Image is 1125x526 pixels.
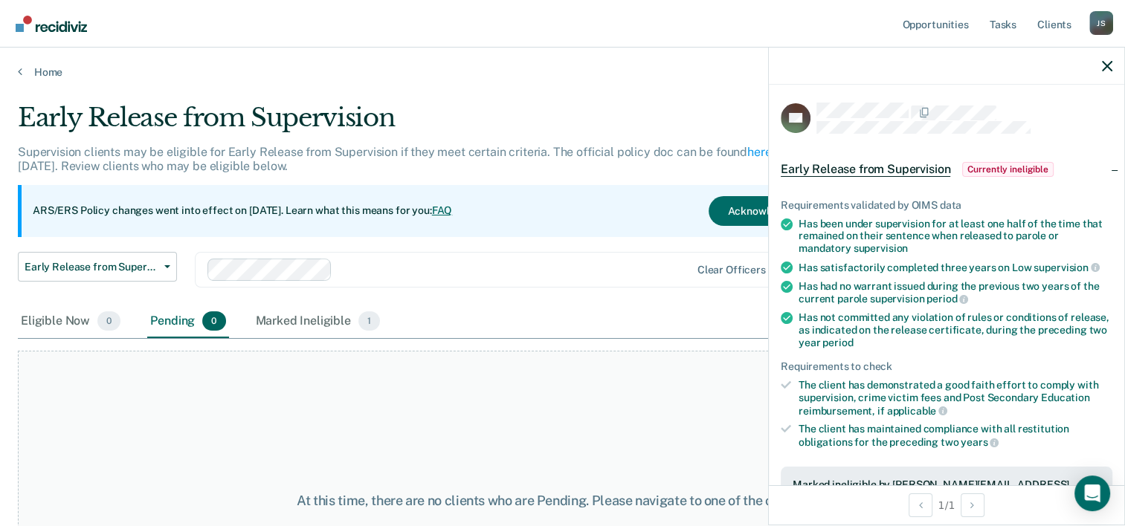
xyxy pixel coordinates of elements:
[961,436,999,448] span: years
[822,337,853,348] span: period
[781,360,1112,373] div: Requirements to check
[909,493,932,517] button: Previous Opportunity
[926,293,968,305] span: period
[18,65,1107,79] a: Home
[18,103,862,145] div: Early Release from Supervision
[33,204,452,218] p: ARS/ERS Policy changes went into effect on [DATE]. Learn what this means for you:
[97,311,120,331] span: 0
[1034,262,1099,273] span: supervision
[747,145,771,159] a: here
[781,199,1112,212] div: Requirements validated by OIMS data
[18,145,819,173] p: Supervision clients may be eligible for Early Release from Supervision if they meet certain crite...
[709,196,850,226] button: Acknowledge & Close
[147,305,228,338] div: Pending
[769,485,1124,525] div: 1 / 1
[1089,11,1113,35] div: J S
[854,242,908,254] span: supervision
[962,162,1054,177] span: Currently ineligible
[799,280,1112,305] div: Has had no warrant issued during the previous two years of the current parole supervision
[1089,11,1113,35] button: Profile dropdown button
[799,423,1112,448] div: The client has maintained compliance with all restitution obligations for the preceding two
[799,379,1112,417] div: The client has demonstrated a good faith effort to comply with supervision, crime victim fees and...
[769,146,1124,193] div: Early Release from SupervisionCurrently ineligible
[432,204,453,216] a: FAQ
[291,493,835,509] div: At this time, there are no clients who are Pending. Please navigate to one of the other tabs.
[202,311,225,331] span: 0
[799,261,1112,274] div: Has satisfactorily completed three years on Low
[781,162,950,177] span: Early Release from Supervision
[799,218,1112,255] div: Has been under supervision for at least one half of the time that remained on their sentence when...
[16,16,87,32] img: Recidiviz
[358,311,380,331] span: 1
[887,405,947,417] span: applicable
[18,305,123,338] div: Eligible Now
[1074,475,1110,511] div: Open Intercom Messenger
[253,305,384,338] div: Marked Ineligible
[961,493,984,517] button: Next Opportunity
[799,311,1112,348] div: Has not committed any violation of rules or conditions of release, as indicated on the release ce...
[697,264,766,276] div: Clear officers
[793,478,1100,516] div: Marked ineligible by [PERSON_NAME][EMAIL_ADDRESS][PERSON_NAME][DOMAIN_NAME][US_STATE] on [DATE]. ...
[25,261,158,273] span: Early Release from Supervision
